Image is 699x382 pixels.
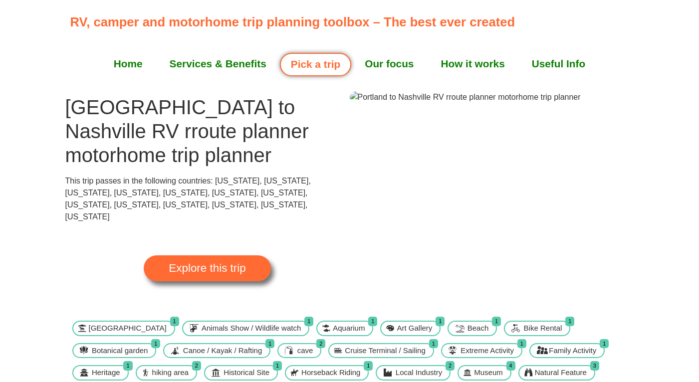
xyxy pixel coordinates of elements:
span: Museum [471,367,505,379]
span: Cruise Terminal / Sailing [342,345,428,357]
span: Canoe / Kayak / Rafting [181,345,264,357]
span: Extreme Activity [458,345,516,357]
span: 1 [304,317,313,326]
span: 1 [273,361,282,371]
span: Historical Site [221,367,272,379]
span: 1 [600,339,609,349]
span: 4 [506,361,515,371]
span: hiking area [150,367,191,379]
span: Botanical garden [89,345,151,357]
span: 2 [192,361,201,371]
span: Beach [465,323,491,334]
span: 1 [265,339,274,349]
span: 1 [170,317,179,326]
span: 1 [368,317,377,326]
a: How it works [427,51,518,76]
span: 1 [364,361,373,371]
span: 3 [590,361,599,371]
span: Aquarium [330,323,367,334]
span: Art Gallery [394,323,435,334]
img: Portland to Nashville RV rroute planner motorhome trip planner [350,91,581,103]
span: 1 [429,339,438,349]
span: Natural Feature [532,367,589,379]
nav: Menu [70,51,629,76]
span: 1 [517,339,526,349]
a: Services & Benefits [156,51,280,76]
p: RV, camper and motorhome trip planning toolbox – The best ever created [70,12,635,31]
span: 1 [492,317,501,326]
h1: [GEOGRAPHIC_DATA] to Nashville RV rroute planner motorhome trip planner [65,95,350,167]
span: 1 [436,317,445,326]
span: Explore this trip [169,263,245,274]
span: Animals Show / Wildlife watch [199,323,303,334]
span: [GEOGRAPHIC_DATA] [86,323,169,334]
span: cave [295,345,316,357]
span: 2 [446,361,455,371]
a: Pick a trip [280,53,351,76]
a: Our focus [351,51,427,76]
a: Home [100,51,156,76]
span: 1 [565,317,574,326]
a: Explore this trip [144,255,270,281]
span: 2 [316,339,325,349]
span: Bike Rental [521,323,565,334]
span: 1 [123,361,132,371]
a: Useful Info [518,51,599,76]
span: Heritage [89,367,123,379]
span: Family Activity [546,345,599,357]
span: This trip passes in the following countries: [US_STATE], [US_STATE], [US_STATE], [US_STATE], [US_... [65,177,311,221]
span: Horseback Riding [299,367,363,379]
span: 1 [151,339,160,349]
span: Local Industry [393,367,445,379]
